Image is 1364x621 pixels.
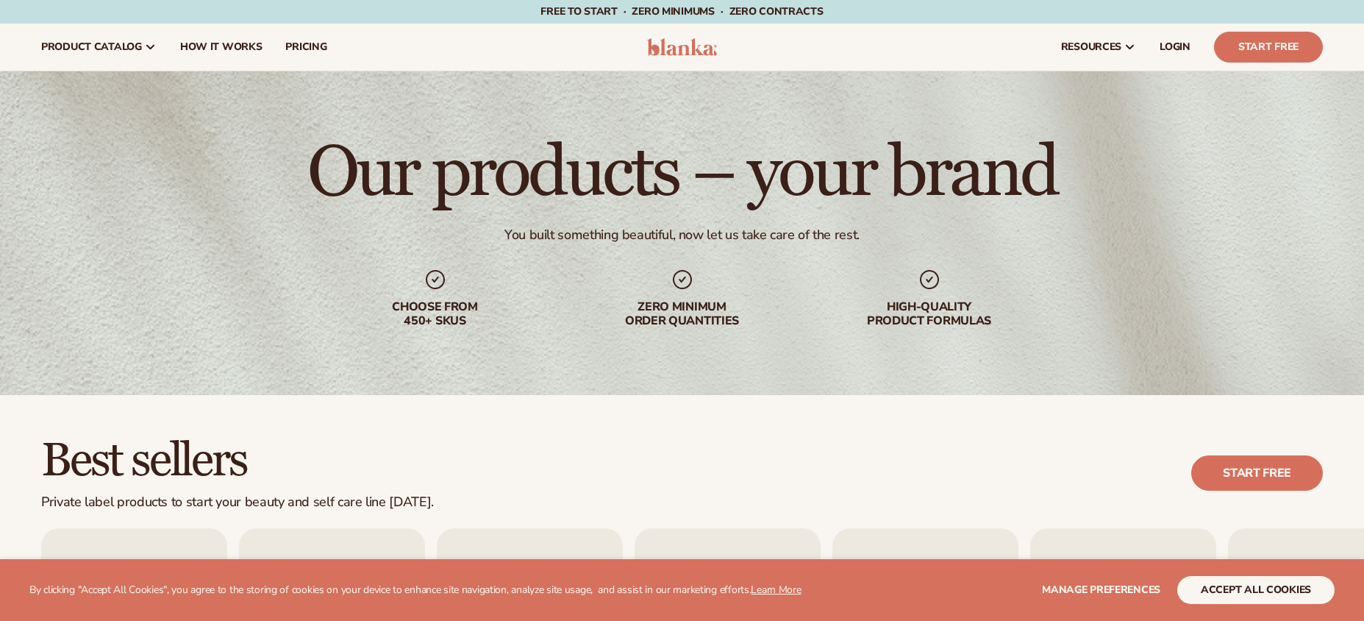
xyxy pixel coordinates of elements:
[835,300,1024,328] div: High-quality product formulas
[1160,41,1190,53] span: LOGIN
[1061,41,1121,53] span: resources
[1214,32,1323,63] a: Start Free
[341,300,529,328] div: Choose from 450+ Skus
[41,494,434,511] div: Private label products to start your beauty and self care line [DATE].
[168,24,274,71] a: How It Works
[1148,24,1202,71] a: LOGIN
[29,24,168,71] a: product catalog
[41,41,142,53] span: product catalog
[1042,583,1160,597] span: Manage preferences
[751,583,801,597] a: Learn More
[274,24,338,71] a: pricing
[1177,576,1335,604] button: accept all cookies
[1042,576,1160,604] button: Manage preferences
[41,436,434,486] h2: Best sellers
[307,138,1057,209] h1: Our products – your brand
[285,41,326,53] span: pricing
[180,41,263,53] span: How It Works
[540,4,823,18] span: Free to start · ZERO minimums · ZERO contracts
[588,300,776,328] div: Zero minimum order quantities
[647,38,717,56] img: logo
[1191,455,1323,491] a: Start free
[29,584,801,597] p: By clicking "Accept All Cookies", you agree to the storing of cookies on your device to enhance s...
[1049,24,1148,71] a: resources
[504,227,860,244] div: You built something beautiful, now let us take care of the rest.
